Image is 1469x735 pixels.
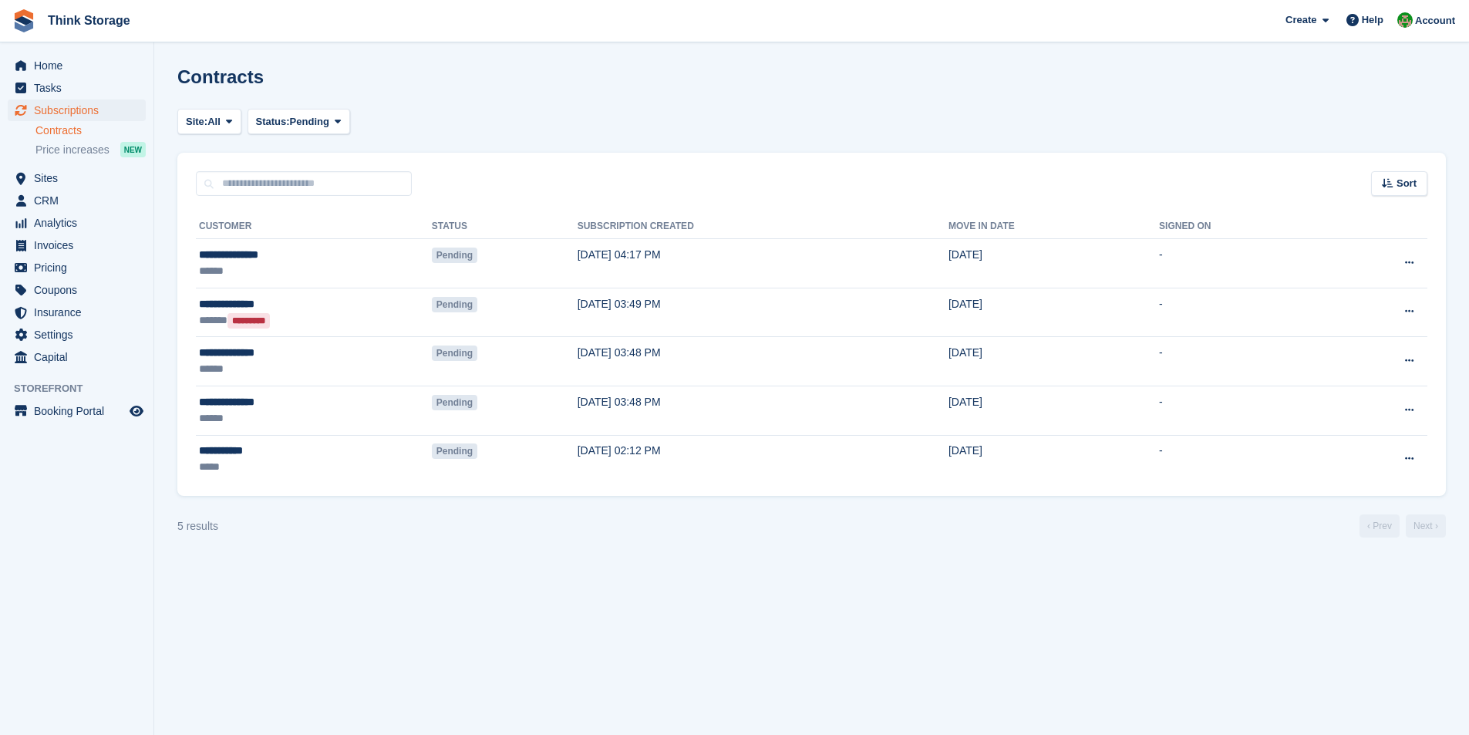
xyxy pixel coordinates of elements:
span: Home [34,55,126,76]
span: Analytics [34,212,126,234]
span: Status: [256,114,290,130]
a: Think Storage [42,8,136,33]
a: menu [8,279,146,301]
a: menu [8,346,146,368]
td: - [1159,288,1324,337]
a: menu [8,324,146,346]
a: Price increases NEW [35,141,146,158]
a: menu [8,234,146,256]
span: Capital [34,346,126,368]
span: Sites [34,167,126,189]
td: [DATE] 02:12 PM [578,435,948,484]
td: [DATE] 03:49 PM [578,288,948,337]
a: menu [8,77,146,99]
span: Coupons [34,279,126,301]
a: menu [8,190,146,211]
span: CRM [34,190,126,211]
span: Subscriptions [34,99,126,121]
span: Invoices [34,234,126,256]
span: Tasks [34,77,126,99]
span: Sort [1397,176,1417,191]
a: menu [8,257,146,278]
a: Previous [1359,514,1400,538]
th: Move in date [948,214,1159,239]
td: [DATE] 04:17 PM [578,239,948,288]
td: - [1159,239,1324,288]
th: Status [432,214,578,239]
th: Subscription created [578,214,948,239]
td: [DATE] [948,435,1159,484]
span: Pending [432,443,477,459]
a: menu [8,99,146,121]
td: [DATE] [948,239,1159,288]
span: Pending [432,346,477,361]
div: NEW [120,142,146,157]
span: Site: [186,114,207,130]
td: [DATE] 03:48 PM [578,386,948,435]
td: - [1159,337,1324,386]
span: Pending [432,248,477,263]
td: [DATE] [948,288,1159,337]
td: [DATE] [948,386,1159,435]
h1: Contracts [177,66,264,87]
a: Preview store [127,402,146,420]
a: Contracts [35,123,146,138]
button: Site: All [177,109,241,134]
a: menu [8,55,146,76]
span: Pricing [34,257,126,278]
a: menu [8,167,146,189]
td: [DATE] [948,337,1159,386]
span: Pending [432,297,477,312]
span: Insurance [34,302,126,323]
span: Settings [34,324,126,346]
th: Signed on [1159,214,1324,239]
th: Customer [196,214,432,239]
span: Create [1285,12,1316,28]
img: stora-icon-8386f47178a22dfd0bd8f6a31ec36ba5ce8667c1dd55bd0f319d3a0aa187defe.svg [12,9,35,32]
span: Help [1362,12,1383,28]
td: - [1159,386,1324,435]
a: menu [8,400,146,422]
span: Account [1415,13,1455,29]
td: - [1159,435,1324,484]
a: Next [1406,514,1446,538]
span: Storefront [14,381,153,396]
button: Status: Pending [248,109,350,134]
a: menu [8,302,146,323]
td: [DATE] 03:48 PM [578,337,948,386]
span: Pending [290,114,329,130]
span: All [207,114,221,130]
img: Sarah Mackie [1397,12,1413,28]
span: Price increases [35,143,110,157]
a: menu [8,212,146,234]
div: 5 results [177,518,218,534]
span: Booking Portal [34,400,126,422]
nav: Page [1356,514,1449,538]
span: Pending [432,395,477,410]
